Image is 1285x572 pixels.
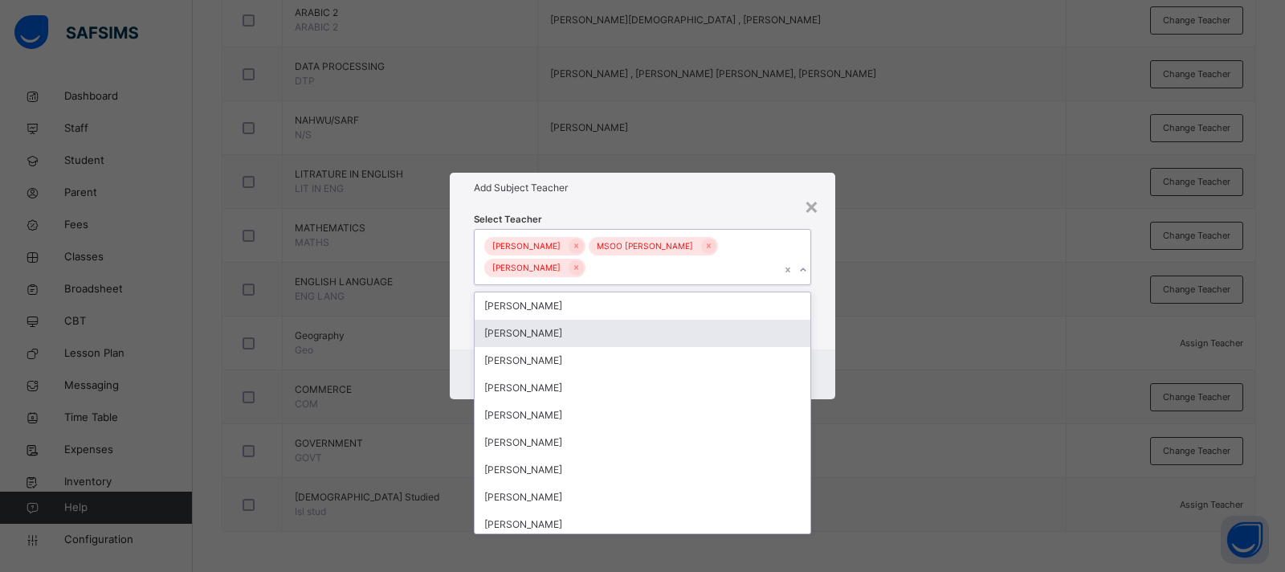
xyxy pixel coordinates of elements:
div: [PERSON_NAME] [475,484,810,511]
div: [PERSON_NAME] [475,347,810,374]
div: [PERSON_NAME] [475,320,810,347]
div: × [804,189,819,223]
div: [PERSON_NAME] [475,374,810,402]
div: [PERSON_NAME] [475,456,810,484]
div: MSOO [PERSON_NAME] [589,237,701,255]
div: [PERSON_NAME] [475,402,810,429]
div: [PERSON_NAME] [484,259,569,277]
h1: Add Subject Teacher [474,181,811,195]
div: [PERSON_NAME] [484,237,569,255]
div: [PERSON_NAME] [475,429,810,456]
div: [PERSON_NAME] [475,292,810,320]
span: Select Teacher [474,213,542,227]
div: [PERSON_NAME] [475,511,810,538]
